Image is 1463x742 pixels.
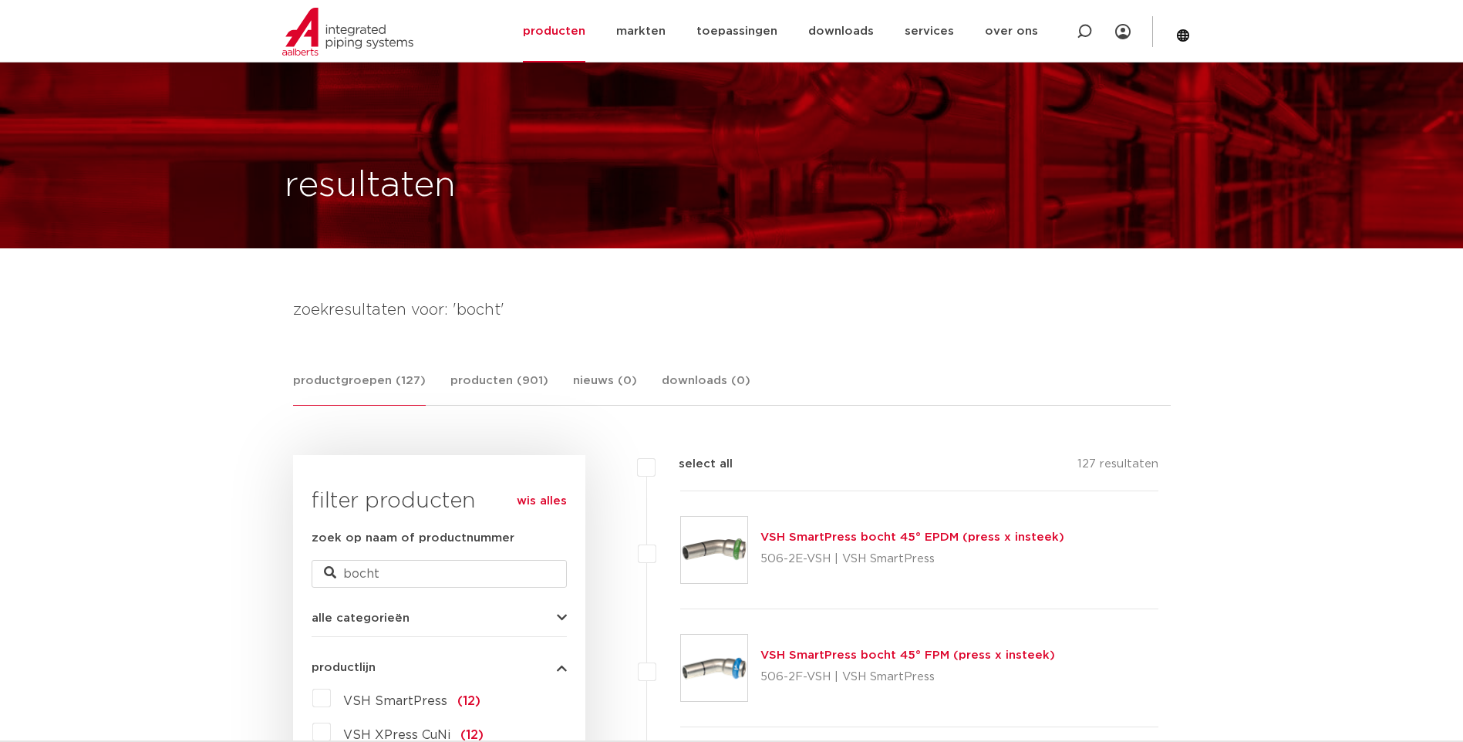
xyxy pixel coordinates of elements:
[662,372,750,405] a: downloads (0)
[760,547,1064,572] p: 506-2E-VSH | VSH SmartPress
[312,662,376,673] span: productlijn
[293,372,426,406] a: productgroepen (127)
[460,729,484,741] span: (12)
[312,612,410,624] span: alle categorieën
[312,612,567,624] button: alle categorieën
[681,517,747,583] img: Thumbnail for VSH SmartPress bocht 45° EPDM (press x insteek)
[343,695,447,707] span: VSH SmartPress
[656,455,733,474] label: select all
[312,486,567,517] h3: filter producten
[312,529,514,548] label: zoek op naam of productnummer
[681,635,747,701] img: Thumbnail for VSH SmartPress bocht 45° FPM (press x insteek)
[760,649,1055,661] a: VSH SmartPress bocht 45° FPM (press x insteek)
[517,492,567,511] a: wis alles
[760,531,1064,543] a: VSH SmartPress bocht 45° EPDM (press x insteek)
[450,372,548,405] a: producten (901)
[312,560,567,588] input: zoeken
[293,298,1171,322] h4: zoekresultaten voor: 'bocht'
[573,372,637,405] a: nieuws (0)
[457,695,480,707] span: (12)
[1077,455,1158,479] p: 127 resultaten
[343,729,450,741] span: VSH XPress CuNi
[760,665,1055,690] p: 506-2F-VSH | VSH SmartPress
[312,662,567,673] button: productlijn
[285,161,456,211] h1: resultaten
